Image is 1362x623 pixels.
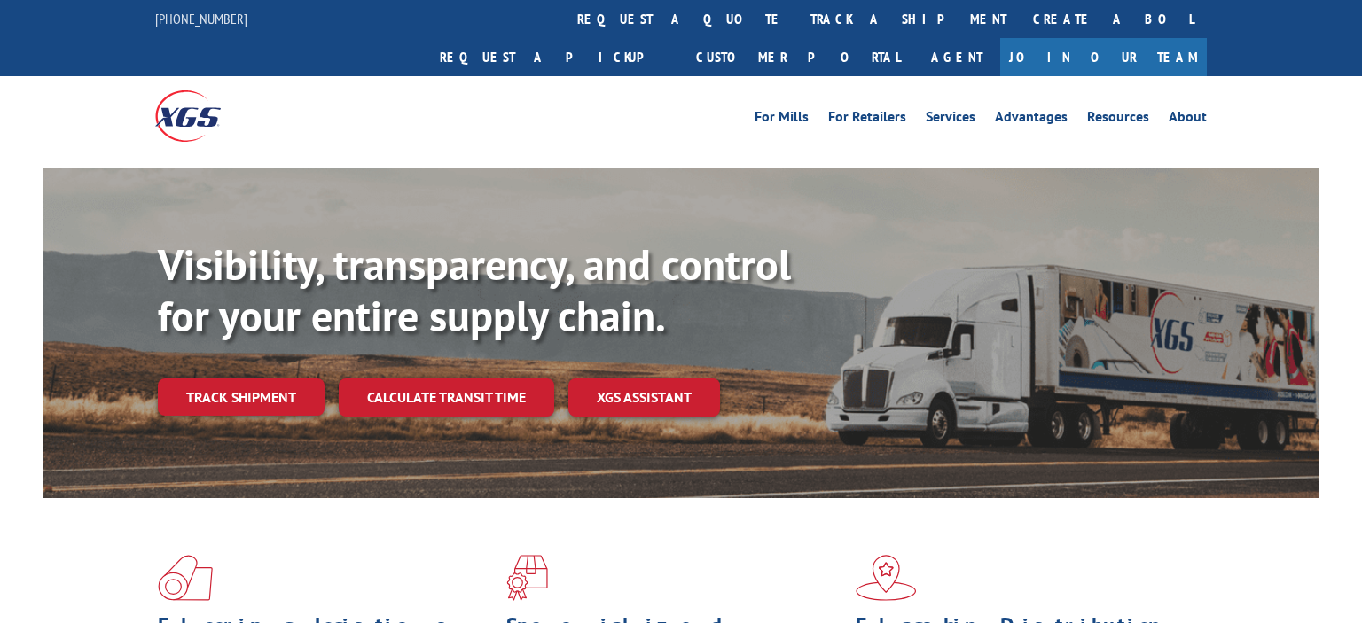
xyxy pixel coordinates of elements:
[1169,110,1207,129] a: About
[1087,110,1149,129] a: Resources
[427,38,683,76] a: Request a pickup
[568,378,720,417] a: XGS ASSISTANT
[683,38,913,76] a: Customer Portal
[158,237,791,343] b: Visibility, transparency, and control for your entire supply chain.
[1000,38,1207,76] a: Join Our Team
[755,110,809,129] a: For Mills
[856,555,917,601] img: xgs-icon-flagship-distribution-model-red
[828,110,906,129] a: For Retailers
[506,555,548,601] img: xgs-icon-focused-on-flooring-red
[158,555,213,601] img: xgs-icon-total-supply-chain-intelligence-red
[158,378,325,416] a: Track shipment
[926,110,975,129] a: Services
[995,110,1068,129] a: Advantages
[913,38,1000,76] a: Agent
[155,10,247,27] a: [PHONE_NUMBER]
[339,378,554,417] a: Calculate transit time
